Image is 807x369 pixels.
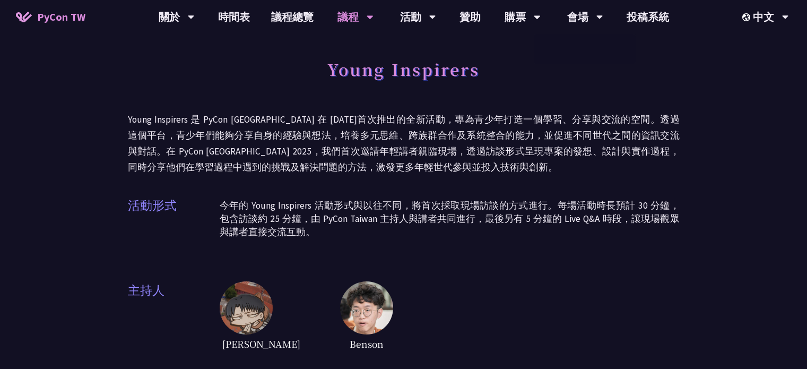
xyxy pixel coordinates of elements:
img: Locale Icon [742,13,753,21]
img: Home icon of PyCon TW 2025 [16,12,32,22]
p: Young Inspirers 是 PyCon [GEOGRAPHIC_DATA] 在 [DATE]首次推出的全新活動，專為青少年打造一個學習、分享與交流的空間。透過這個平台，青少年們能夠分享自... [128,111,680,175]
span: 活動形式 [128,196,220,250]
a: PyCon TW [5,4,96,30]
h1: Young Inspirers [327,53,480,85]
span: 主持人 [128,281,220,353]
span: [PERSON_NAME] [220,334,303,353]
span: PyCon TW [37,9,85,25]
span: Benson [340,334,393,353]
img: host1.6ba46fc.jpg [220,281,273,334]
img: host2.62516ee.jpg [340,281,393,334]
p: 今年的 Young Inspirers 活動形式與以往不同，將首次採取現場訪談的方式進行。每場活動時長預計 30 分鐘，包含訪談約 25 分鐘，由 PyCon Taiwan 主持人與講者共同進行... [220,199,680,239]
